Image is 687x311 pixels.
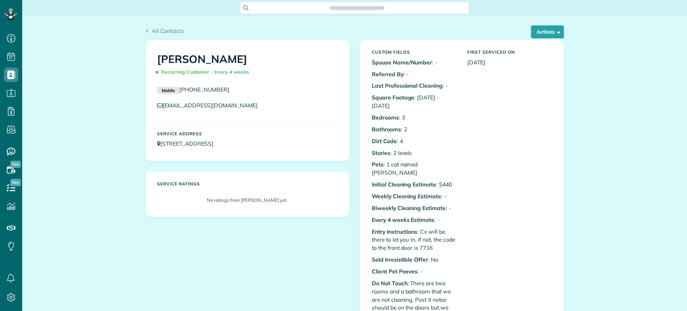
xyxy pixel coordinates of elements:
[10,179,21,186] span: New
[10,161,21,168] span: New
[372,267,457,276] p: : -
[372,149,390,156] b: Stories
[157,102,264,109] a: [EMAIL_ADDRESS][DOMAIN_NAME]
[372,82,457,90] p: : -
[161,197,334,204] p: No ratings from [PERSON_NAME] yet.
[372,204,446,212] b: Biweekly Cleaning Estimate
[157,131,337,136] h5: Service Address
[157,87,179,94] small: Mobile
[372,50,457,54] h5: Custom Fields
[372,94,414,101] b: Square Footage
[372,192,457,200] p: : -
[372,82,443,89] b: Last Professional Cleaning
[372,161,384,168] b: Pets
[372,58,457,67] p: : -
[372,137,457,145] p: : 4
[372,228,457,252] p: : Cx will be there to let you in, if not, the code to the front door is 7716
[372,114,399,121] b: Bedrooms
[372,216,434,223] b: Every 4 weeks Estimate
[372,70,457,78] p: : -
[372,181,436,188] b: Initial Cleaning Estimate
[372,180,457,189] p: : $440
[531,25,564,38] button: Actions
[372,228,417,235] b: Entry Instructions
[372,137,397,145] b: Dirt Code
[372,256,428,263] b: Sold Irresistible Offer
[372,204,457,212] p: : -
[372,149,457,157] p: : 2 levels
[372,268,418,275] b: Client Pet Peeves
[372,71,404,78] b: Referred By
[372,59,432,66] b: Spouse Name/Number
[372,113,457,122] p: : 3
[157,140,220,147] a: [STREET_ADDRESS]
[372,126,401,133] b: Bathrooms
[372,160,457,177] p: : 1 cat named [PERSON_NAME]
[372,193,441,200] b: Weekly Cleaning Estimate
[337,4,377,11] span: Search ZenMaid…
[145,26,184,35] a: All Contacts
[372,280,408,287] b: Do Not Touch
[372,216,457,224] p: : -
[157,53,337,78] h1: [PERSON_NAME]
[157,181,337,186] h5: Service ratings
[372,125,457,133] p: : 2
[157,66,252,78] span: Recurring Customer - Every 4 weeks
[372,256,457,264] p: : No
[372,93,457,110] p: : [DATE] - [DATE]
[467,58,552,67] p: [DATE]
[157,86,229,93] a: Mobile[PHONE_NUMBER]
[467,50,552,54] h5: First Serviced On
[152,27,184,34] span: All Contacts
